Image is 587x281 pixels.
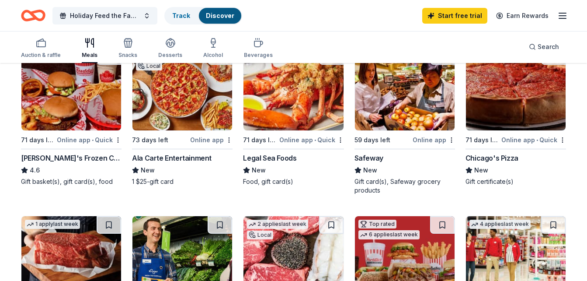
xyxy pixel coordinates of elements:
[92,137,94,144] span: •
[21,47,121,130] img: Image for Freddy's Frozen Custard & Steakburgers
[355,47,455,130] img: Image for Safeway
[354,153,383,163] div: Safeway
[21,47,122,186] a: Image for Freddy's Frozen Custard & Steakburgers10 applieslast week71 days leftOnline app•Quick[P...
[118,34,137,63] button: Snacks
[358,220,396,228] div: Top rated
[164,7,242,25] button: TrackDiscover
[82,52,97,59] div: Meals
[279,134,344,145] div: Online app Quick
[70,11,140,21] span: Holiday Feed the Family
[465,153,518,163] div: Chicago's Pizza
[206,12,234,19] a: Discover
[132,135,168,145] div: 73 days left
[354,135,390,145] div: 59 days left
[243,47,344,186] a: Image for Legal Sea Foods3 applieslast week71 days leftOnline app•QuickLegal Sea FoodsNewFood, gi...
[21,153,122,163] div: [PERSON_NAME]'s Frozen Custard & Steakburgers
[354,177,455,195] div: Gift card(s), Safeway grocery products
[57,134,122,145] div: Online app Quick
[203,52,223,59] div: Alcohol
[465,47,566,186] a: Image for Chicago's PizzaLocal71 days leftOnline app•QuickChicago's PizzaNewGift certificate(s)
[136,62,162,70] div: Local
[21,5,45,26] a: Home
[466,47,566,130] img: Image for Chicago's Pizza
[363,165,377,176] span: New
[25,220,80,229] div: 1 apply last week
[190,134,233,145] div: Online app
[243,135,277,145] div: 71 days left
[252,165,266,176] span: New
[118,52,137,59] div: Snacks
[354,47,455,195] a: Image for Safeway3 applieslast week59 days leftOnline appSafewayNewGift card(s), Safeway grocery ...
[469,220,531,229] div: 4 applies last week
[422,8,487,24] a: Start free trial
[244,34,273,63] button: Beverages
[21,177,122,186] div: Gift basket(s), gift card(s), food
[132,47,232,130] img: Image for Ala Carte Entertainment
[141,165,155,176] span: New
[132,47,233,186] a: Image for Ala Carte Entertainment1 applylast weekLocal73 days leftOnline appAla Carte Entertainme...
[244,52,273,59] div: Beverages
[491,8,554,24] a: Earn Rewards
[158,52,182,59] div: Desserts
[21,52,61,59] div: Auction & raffle
[538,42,559,52] span: Search
[30,165,40,176] span: 4.6
[82,34,97,63] button: Meals
[522,38,566,56] button: Search
[21,34,61,63] button: Auction & raffle
[172,12,190,19] a: Track
[243,153,296,163] div: Legal Sea Foods
[358,230,420,239] div: 6 applies last week
[203,34,223,63] button: Alcohol
[501,134,566,145] div: Online app Quick
[243,177,344,186] div: Food, gift card(s)
[474,165,488,176] span: New
[465,135,500,145] div: 71 days left
[243,47,343,130] img: Image for Legal Sea Foods
[132,177,233,186] div: 1 $25-gift card
[413,134,455,145] div: Online app
[158,34,182,63] button: Desserts
[52,7,157,25] button: Holiday Feed the Family
[247,220,308,229] div: 2 applies last week
[247,231,273,239] div: Local
[536,137,538,144] span: •
[132,153,212,163] div: Ala Carte Entertainment
[465,177,566,186] div: Gift certificate(s)
[21,135,55,145] div: 71 days left
[314,137,316,144] span: •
